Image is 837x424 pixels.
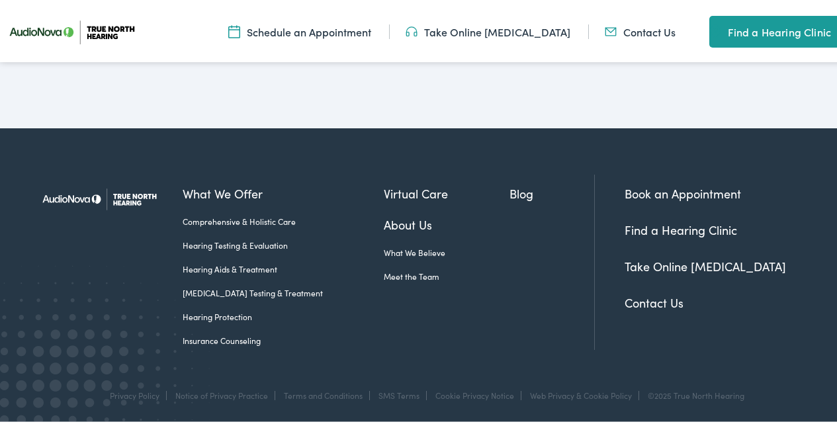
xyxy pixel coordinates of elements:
a: [MEDICAL_DATA] Testing & Treatment [183,284,384,296]
a: Comprehensive & Holistic Care [183,213,384,225]
img: Icon symbolizing a calendar in color code ffb348 [228,22,240,36]
a: Schedule an Appointment [228,22,371,36]
a: Insurance Counseling [183,332,384,344]
a: Virtual Care [384,182,509,200]
a: About Us [384,213,509,231]
a: Hearing Aids & Treatment [183,261,384,273]
a: Notice of Privacy Practice [175,387,268,398]
a: Hearing Protection [183,308,384,320]
a: Find a Hearing Clinic [625,219,737,235]
a: Take Online [MEDICAL_DATA] [625,255,786,272]
a: What We Offer [183,182,384,200]
a: Contact Us [605,22,676,36]
img: Mail icon in color code ffb348, used for communication purposes [605,22,617,36]
div: ©2025 True North Hearing [641,388,744,398]
a: Take Online [MEDICAL_DATA] [406,22,570,36]
a: Terms and Conditions [284,387,363,398]
img: True North Hearing [34,172,173,221]
a: Web Privacy & Cookie Policy [530,387,632,398]
a: Hearing Testing & Evaluation [183,237,384,249]
a: What We Believe [384,244,509,256]
a: Cookie Privacy Notice [435,387,514,398]
a: Privacy Policy [110,387,159,398]
a: Contact Us [625,292,683,308]
a: Book an Appointment [625,183,741,199]
a: Blog [509,182,594,200]
a: Meet the Team [384,268,509,280]
img: utility icon [709,21,721,37]
a: SMS Terms [378,387,419,398]
img: Headphones icon in color code ffb348 [406,22,418,36]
